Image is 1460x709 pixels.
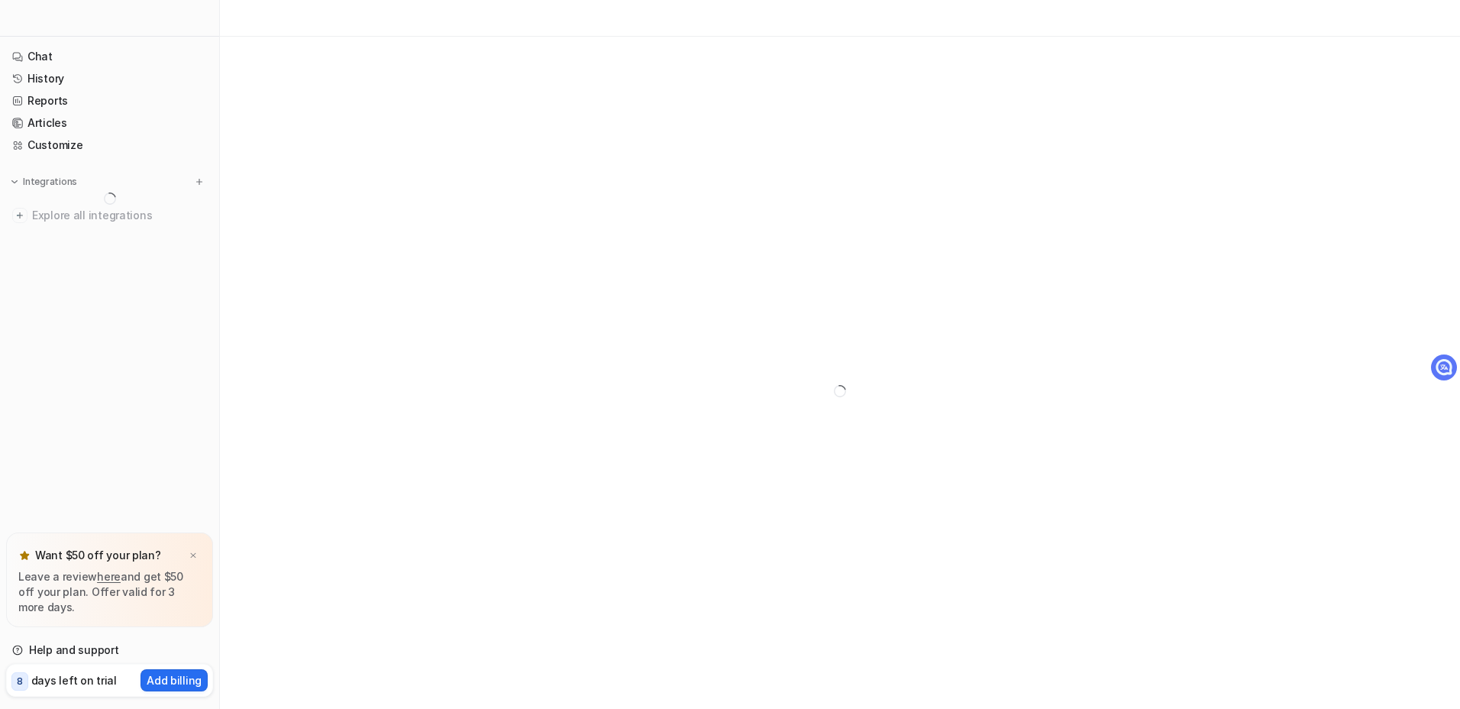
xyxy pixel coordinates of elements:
[97,570,121,583] a: here
[17,675,23,688] p: 8
[6,112,213,134] a: Articles
[6,68,213,89] a: History
[32,203,207,228] span: Explore all integrations
[147,672,202,688] p: Add billing
[6,134,213,156] a: Customize
[141,669,208,691] button: Add billing
[18,549,31,562] img: star
[31,672,117,688] p: days left on trial
[23,176,77,188] p: Integrations
[194,176,205,187] img: menu_add.svg
[6,174,82,189] button: Integrations
[18,569,201,615] p: Leave a review and get $50 off your plan. Offer valid for 3 more days.
[6,90,213,112] a: Reports
[189,551,198,561] img: x
[12,208,27,223] img: explore all integrations
[6,46,213,67] a: Chat
[35,548,161,563] p: Want $50 off your plan?
[6,205,213,226] a: Explore all integrations
[9,176,20,187] img: expand menu
[6,639,213,661] a: Help and support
